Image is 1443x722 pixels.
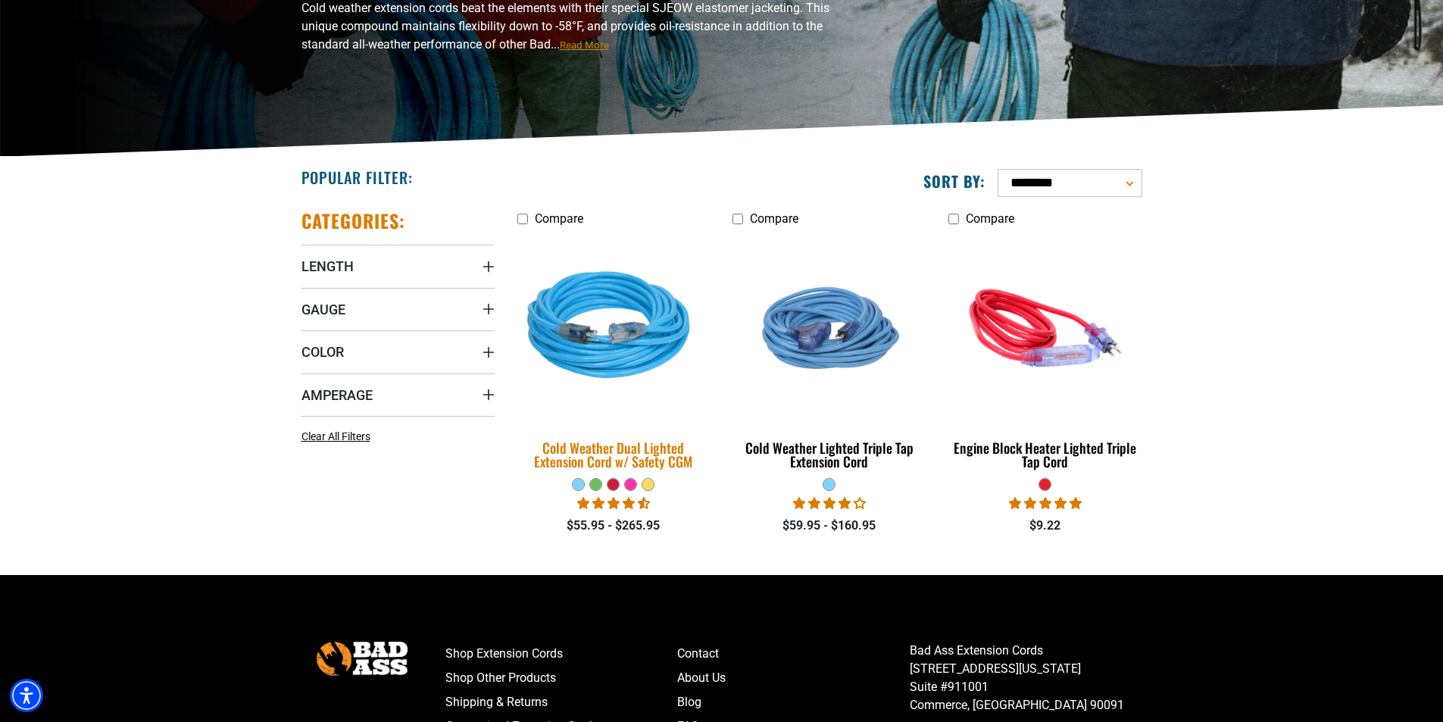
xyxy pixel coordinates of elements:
[535,211,583,226] span: Compare
[577,496,650,511] span: 4.62 stars
[301,430,370,442] span: Clear All Filters
[948,517,1142,535] div: $9.22
[301,209,406,233] h2: Categories:
[734,241,925,415] img: Light Blue
[677,666,910,690] a: About Us
[517,233,711,477] a: Light Blue Cold Weather Dual Lighted Extension Cord w/ Safety CGM
[10,679,43,712] div: Accessibility Menu
[301,245,495,287] summary: Length
[677,642,910,666] a: Contact
[750,211,798,226] span: Compare
[732,233,926,477] a: Light Blue Cold Weather Lighted Triple Tap Extension Cord
[317,642,408,676] img: Bad Ass Extension Cords
[560,39,609,51] span: Read More
[301,330,495,373] summary: Color
[732,517,926,535] div: $59.95 - $160.95
[950,241,1141,415] img: red
[445,666,678,690] a: Shop Other Products
[948,233,1142,477] a: red Engine Block Heater Lighted Triple Tap Cord
[301,386,373,404] span: Amperage
[301,301,345,318] span: Gauge
[301,343,344,361] span: Color
[948,441,1142,468] div: Engine Block Heater Lighted Triple Tap Cord
[923,171,985,191] label: Sort by:
[517,517,711,535] div: $55.95 - $265.95
[517,441,711,468] div: Cold Weather Dual Lighted Extension Cord w/ Safety CGM
[910,642,1142,714] p: Bad Ass Extension Cords [STREET_ADDRESS][US_STATE] Suite #911001 Commerce, [GEOGRAPHIC_DATA] 90091
[445,690,678,714] a: Shipping & Returns
[1009,496,1082,511] span: 5.00 stars
[301,288,495,330] summary: Gauge
[677,690,910,714] a: Blog
[301,167,413,187] h2: Popular Filter:
[508,231,720,425] img: Light Blue
[301,258,354,275] span: Length
[732,441,926,468] div: Cold Weather Lighted Triple Tap Extension Cord
[445,642,678,666] a: Shop Extension Cords
[301,374,495,416] summary: Amperage
[793,496,866,511] span: 4.18 stars
[301,1,829,52] span: Cold weather extension cords beat the elements with their special SJEOW elastomer jacketing. This...
[966,211,1014,226] span: Compare
[301,429,376,445] a: Clear All Filters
